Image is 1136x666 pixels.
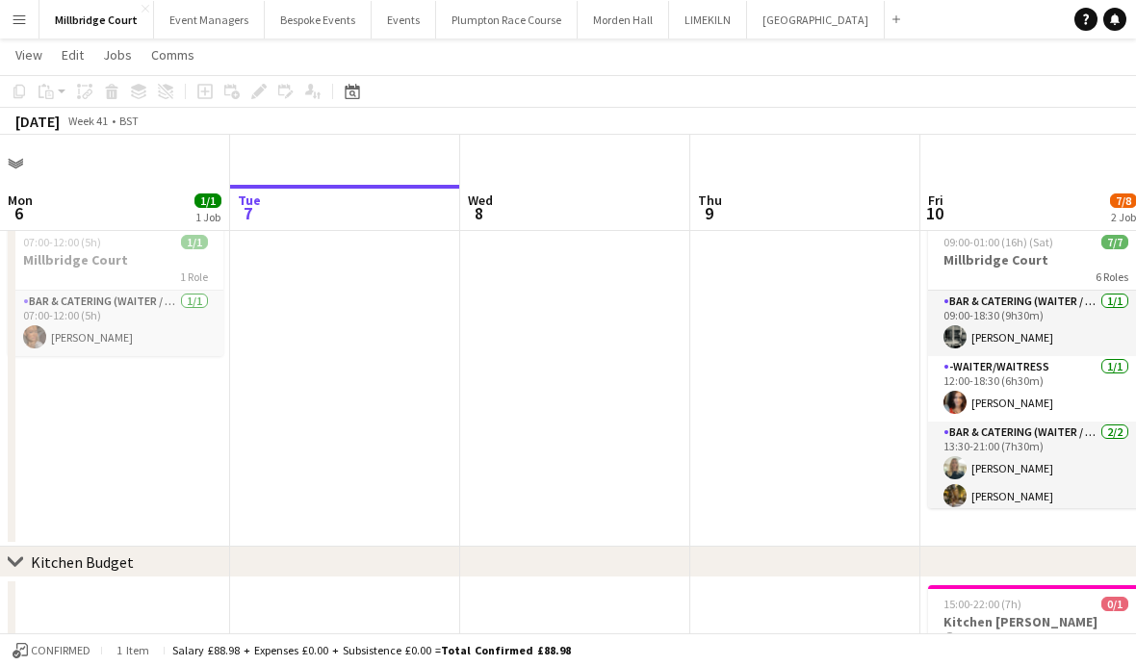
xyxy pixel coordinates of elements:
span: 09:00-01:00 (16h) (Sat) [943,235,1053,249]
h3: Millbridge Court [8,251,223,269]
span: 07:00-12:00 (5h) [23,235,101,249]
span: Millbridge Court [956,631,1033,646]
button: Event Managers [154,1,265,38]
button: Morden Hall [578,1,669,38]
span: 1/1 [181,235,208,249]
span: Confirmed [31,644,90,657]
span: 7 [235,202,261,224]
a: Comms [143,42,202,67]
button: [GEOGRAPHIC_DATA] [747,1,885,38]
app-job-card: 07:00-12:00 (5h)1/1Millbridge Court1 RoleBar & Catering (Waiter / waitress)1/107:00-12:00 (5h)[PE... [8,223,223,356]
span: 1 item [110,643,156,657]
button: Confirmed [10,640,93,661]
span: View [15,46,42,64]
span: Comms [151,46,194,64]
span: 8 [465,202,493,224]
span: 7/7 [1101,235,1128,249]
span: Edit [62,46,84,64]
span: 1/1 [194,193,221,208]
span: Fri [928,192,943,209]
span: 10 [925,202,943,224]
span: 9 [695,202,722,224]
button: LIMEKILN [669,1,747,38]
span: Total Confirmed £88.98 [441,643,571,657]
div: BST [119,114,139,128]
a: Jobs [95,42,140,67]
button: Plumpton Race Course [436,1,578,38]
span: Tue [238,192,261,209]
div: 1 Job [195,210,220,224]
span: 1 Role [180,269,208,284]
app-card-role: Bar & Catering (Waiter / waitress)1/107:00-12:00 (5h)[PERSON_NAME] [8,291,223,356]
span: 15:00-22:00 (7h) [943,597,1021,611]
span: 1 Role [1100,631,1128,646]
span: 0/1 [1101,597,1128,611]
span: Week 41 [64,114,112,128]
span: 6 [5,202,33,224]
a: Edit [54,42,91,67]
div: Salary £88.98 + Expenses £0.00 + Subsistence £0.00 = [172,643,571,657]
span: Jobs [103,46,132,64]
span: Wed [468,192,493,209]
span: Thu [698,192,722,209]
span: Mon [8,192,33,209]
div: Kitchen Budget [31,552,134,572]
div: [DATE] [15,112,60,131]
a: View [8,42,50,67]
button: Events [372,1,436,38]
button: Bespoke Events [265,1,372,38]
button: Millbridge Court [39,1,154,38]
span: 6 Roles [1096,269,1128,284]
